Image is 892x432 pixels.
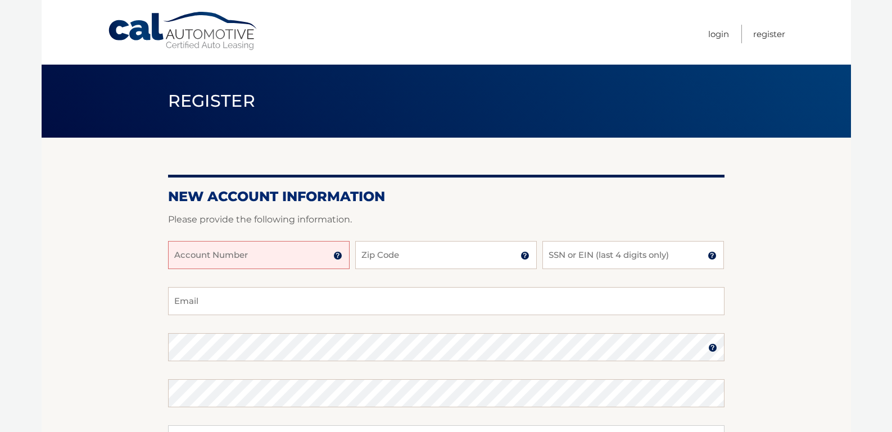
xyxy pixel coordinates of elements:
[708,25,729,43] a: Login
[708,343,717,352] img: tooltip.svg
[107,11,259,51] a: Cal Automotive
[168,212,725,228] p: Please provide the following information.
[708,251,717,260] img: tooltip.svg
[753,25,785,43] a: Register
[355,241,537,269] input: Zip Code
[168,287,725,315] input: Email
[168,188,725,205] h2: New Account Information
[168,241,350,269] input: Account Number
[542,241,724,269] input: SSN or EIN (last 4 digits only)
[168,90,256,111] span: Register
[520,251,529,260] img: tooltip.svg
[333,251,342,260] img: tooltip.svg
